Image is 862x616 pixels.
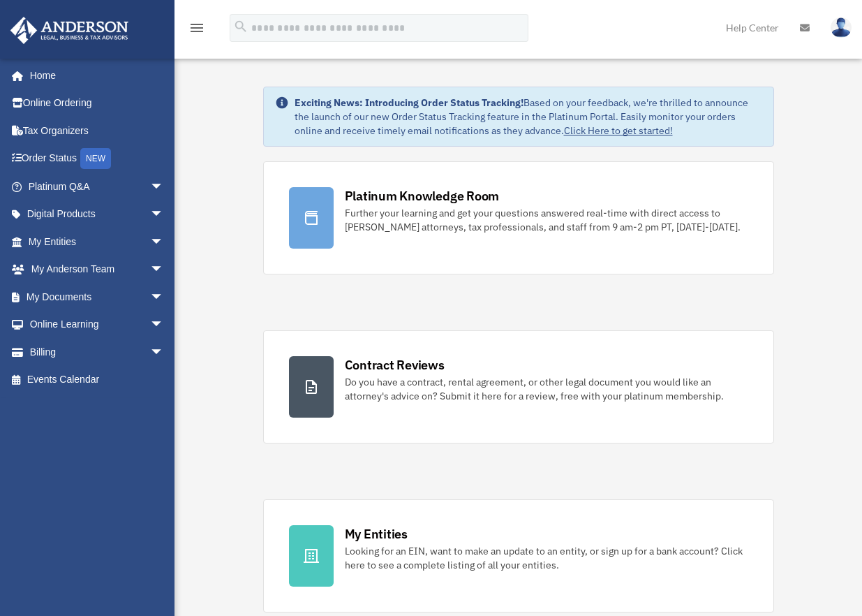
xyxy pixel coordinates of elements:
[150,256,178,284] span: arrow_drop_down
[10,61,178,89] a: Home
[564,124,673,137] a: Click Here to get started!
[10,200,185,228] a: Digital Productsarrow_drop_down
[10,228,185,256] a: My Entitiesarrow_drop_down
[345,544,748,572] div: Looking for an EIN, want to make an update to an entity, or sign up for a bank account? Click her...
[10,145,185,173] a: Order StatusNEW
[10,311,185,339] a: Online Learningarrow_drop_down
[233,19,248,34] i: search
[345,375,748,403] div: Do you have a contract, rental agreement, or other legal document you would like an attorney's ad...
[263,330,774,443] a: Contract Reviews Do you have a contract, rental agreement, or other legal document you would like...
[263,161,774,274] a: Platinum Knowledge Room Further your learning and get your questions answered real-time with dire...
[150,200,178,229] span: arrow_drop_down
[345,206,748,234] div: Further your learning and get your questions answered real-time with direct access to [PERSON_NAM...
[80,148,111,169] div: NEW
[295,96,523,109] strong: Exciting News: Introducing Order Status Tracking!
[150,338,178,367] span: arrow_drop_down
[345,356,445,374] div: Contract Reviews
[10,283,185,311] a: My Documentsarrow_drop_down
[10,117,185,145] a: Tax Organizers
[188,20,205,36] i: menu
[345,525,408,543] div: My Entities
[831,17,852,38] img: User Pic
[10,89,185,117] a: Online Ordering
[150,283,178,311] span: arrow_drop_down
[150,173,178,201] span: arrow_drop_down
[295,96,762,138] div: Based on your feedback, we're thrilled to announce the launch of our new Order Status Tracking fe...
[263,499,774,613] a: My Entities Looking for an EIN, want to make an update to an entity, or sign up for a bank accoun...
[10,173,185,200] a: Platinum Q&Aarrow_drop_down
[345,187,500,205] div: Platinum Knowledge Room
[10,338,185,366] a: Billingarrow_drop_down
[10,366,185,394] a: Events Calendar
[6,17,133,44] img: Anderson Advisors Platinum Portal
[150,228,178,256] span: arrow_drop_down
[188,24,205,36] a: menu
[10,256,185,284] a: My Anderson Teamarrow_drop_down
[150,311,178,339] span: arrow_drop_down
